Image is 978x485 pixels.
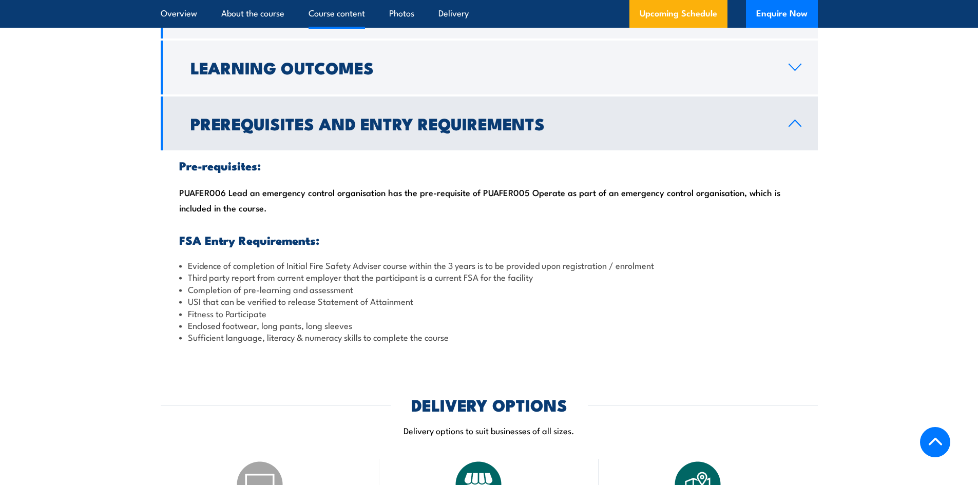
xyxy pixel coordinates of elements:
[179,319,799,331] li: Enclosed footwear, long pants, long sleeves
[161,424,818,436] p: Delivery options to suit businesses of all sizes.
[190,116,772,130] h2: Prerequisites and Entry Requirements
[161,150,818,353] div: PUAFER006 Lead an emergency control organisation has the pre-requisite of PUAFER005 Operate as pa...
[179,234,799,246] h3: FSA Entry Requirements:
[179,331,799,343] li: Sufficient language, literacy & numeracy skills to complete the course
[179,271,799,283] li: Third party report from current employer that the participant is a current FSA for the facility
[179,283,799,295] li: Completion of pre-learning and assessment
[161,41,818,94] a: Learning Outcomes
[179,259,799,271] li: Evidence of completion of Initial Fire Safety Adviser course within the 3 years is to be provided...
[179,160,799,171] h3: Pre-requisites:
[161,96,818,150] a: Prerequisites and Entry Requirements
[411,397,567,412] h2: DELIVERY OPTIONS
[190,60,772,74] h2: Learning Outcomes
[179,307,799,319] li: Fitness to Participate
[179,295,799,307] li: USI that can be verified to release Statement of Attainment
